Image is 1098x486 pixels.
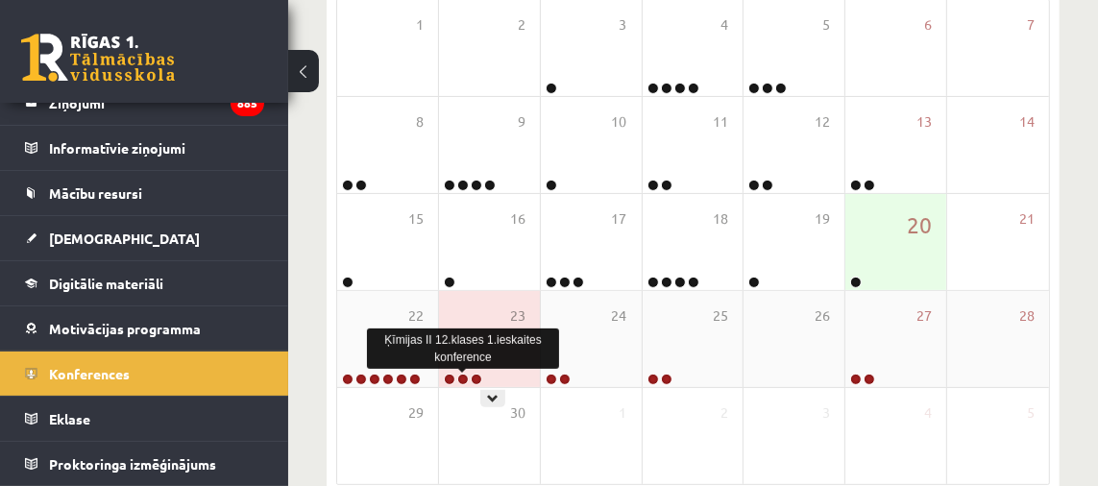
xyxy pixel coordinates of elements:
a: Proktoringa izmēģinājums [25,442,264,486]
span: 1 [620,402,627,424]
span: 22 [408,305,424,327]
span: 29 [408,402,424,424]
span: 18 [713,208,728,230]
a: Ziņojumi885 [25,81,264,125]
legend: Informatīvie ziņojumi [49,126,264,170]
span: [DEMOGRAPHIC_DATA] [49,230,200,247]
span: 16 [510,208,525,230]
a: Rīgas 1. Tālmācības vidusskola [21,34,175,82]
span: 7 [1027,14,1035,36]
span: Eklase [49,410,90,427]
a: [DEMOGRAPHIC_DATA] [25,216,264,260]
span: 12 [815,111,830,133]
span: 2 [518,14,525,36]
span: Konferences [49,365,130,382]
a: Digitālie materiāli [25,261,264,305]
span: 30 [510,402,525,424]
span: 14 [1019,111,1035,133]
a: Konferences [25,352,264,396]
span: Digitālie materiāli [49,275,163,292]
legend: Ziņojumi [49,81,264,125]
span: 9 [518,111,525,133]
a: Mācību resursi [25,171,264,215]
span: 3 [822,402,830,424]
span: 6 [924,14,932,36]
a: Eklase [25,397,264,441]
span: 26 [815,305,830,327]
span: 11 [713,111,728,133]
span: 8 [416,111,424,133]
span: Mācību resursi [49,184,142,202]
a: Motivācijas programma [25,306,264,351]
span: 24 [612,305,627,327]
span: 13 [916,111,932,133]
span: 25 [713,305,728,327]
span: 1 [416,14,424,36]
span: Motivācijas programma [49,320,201,337]
span: 5 [822,14,830,36]
span: 4 [720,14,728,36]
span: 21 [1019,208,1035,230]
a: Informatīvie ziņojumi [25,126,264,170]
span: 19 [815,208,830,230]
i: 885 [231,90,264,116]
span: 27 [916,305,932,327]
span: 17 [612,208,627,230]
span: 20 [907,208,932,241]
span: 5 [1027,402,1035,424]
span: 28 [1019,305,1035,327]
div: Ķīmijas II 12.klases 1.ieskaites konference [367,328,559,369]
span: Proktoringa izmēģinājums [49,455,216,473]
span: 10 [612,111,627,133]
span: 2 [720,402,728,424]
span: 3 [620,14,627,36]
span: 15 [408,208,424,230]
span: 4 [924,402,932,424]
span: 23 [510,305,525,327]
